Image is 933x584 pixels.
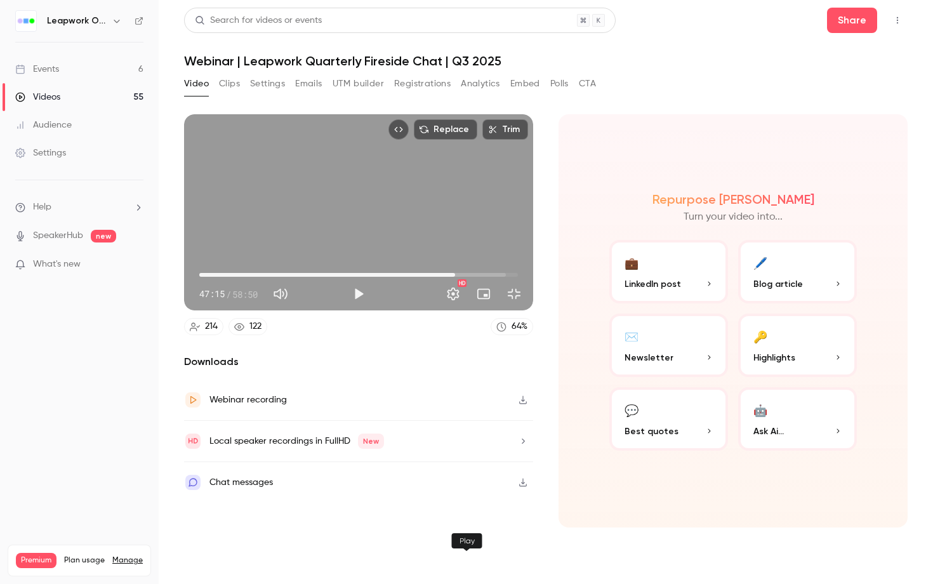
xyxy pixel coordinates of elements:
span: Highlights [753,351,795,364]
button: Play [346,281,371,307]
div: Videos [15,91,60,103]
div: Settings [15,147,66,159]
button: Replace [414,119,477,140]
span: Blog article [753,277,803,291]
div: 47:15 [199,288,258,301]
button: 💼LinkedIn post [609,240,728,303]
div: Chat messages [209,475,273,490]
a: 64% [491,318,533,335]
div: 64 % [512,320,527,333]
h1: Webinar | Leapwork Quarterly Fireside Chat | Q3 2025 [184,53,908,69]
button: CTA [579,74,596,94]
span: new [91,230,116,242]
button: Embed [510,74,540,94]
span: Premium [16,553,56,568]
img: Leapwork Online Event [16,11,36,31]
span: LinkedIn post [625,277,681,291]
button: Polls [550,74,569,94]
button: 🤖Ask Ai... [738,387,857,451]
button: ✉️Newsletter [609,314,728,377]
button: Top Bar Actions [887,10,908,30]
button: Settings [250,74,285,94]
button: UTM builder [333,74,384,94]
div: 214 [205,320,218,333]
button: Exit full screen [501,281,527,307]
span: Ask Ai... [753,425,784,438]
h2: Downloads [184,354,533,369]
button: 💬Best quotes [609,387,728,451]
div: Audience [15,119,72,131]
span: Help [33,201,51,214]
a: Manage [112,555,143,566]
a: 122 [228,318,267,335]
a: 214 [184,318,223,335]
div: 122 [249,320,261,333]
div: Webinar recording [209,392,287,408]
button: Mute [268,281,293,307]
a: SpeakerHub [33,229,83,242]
span: What's new [33,258,81,271]
p: Turn your video into... [684,209,783,225]
div: 💬 [625,400,639,420]
div: 🖊️ [753,253,767,272]
div: Events [15,63,59,76]
div: HD [458,279,466,287]
div: Search for videos or events [195,14,322,27]
span: Best quotes [625,425,678,438]
span: Newsletter [625,351,673,364]
div: Play [452,533,482,548]
button: Trim [482,119,528,140]
h2: Repurpose [PERSON_NAME] [652,192,814,207]
li: help-dropdown-opener [15,201,143,214]
button: 🔑Highlights [738,314,857,377]
button: 🖊️Blog article [738,240,857,303]
h6: Leapwork Online Event [47,15,107,27]
span: / [226,288,231,301]
button: Analytics [461,74,500,94]
div: 🔑 [753,326,767,346]
button: Share [827,8,877,33]
button: Video [184,74,209,94]
div: 🤖 [753,400,767,420]
div: ✉️ [625,326,639,346]
button: Clips [219,74,240,94]
button: Emails [295,74,322,94]
div: Local speaker recordings in FullHD [209,434,384,449]
span: Plan usage [64,555,105,566]
iframe: Noticeable Trigger [128,259,143,270]
button: Embed video [388,119,409,140]
button: Turn on miniplayer [471,281,496,307]
span: 58:50 [232,288,258,301]
button: Settings [440,281,466,307]
span: New [358,434,384,449]
span: 47:15 [199,288,225,301]
div: 💼 [625,253,639,272]
button: Registrations [394,74,451,94]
